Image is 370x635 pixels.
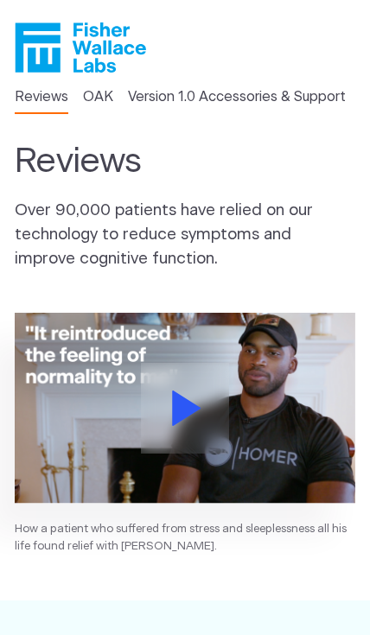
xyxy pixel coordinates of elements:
p: Over 90,000 patients have relied on our technology to reduce symptoms and improve cognitive funct... [15,199,355,271]
a: OAK [83,86,113,107]
a: Reviews [15,86,68,107]
svg: Play [172,391,201,426]
a: Fisher Wallace [15,22,146,73]
a: Version 1.0 Accessories & Support [128,86,346,107]
h1: Reviews [15,142,355,181]
figcaption: How a patient who suffered from stress and sleeplessness all his life found relief with [PERSON_N... [15,521,355,556]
